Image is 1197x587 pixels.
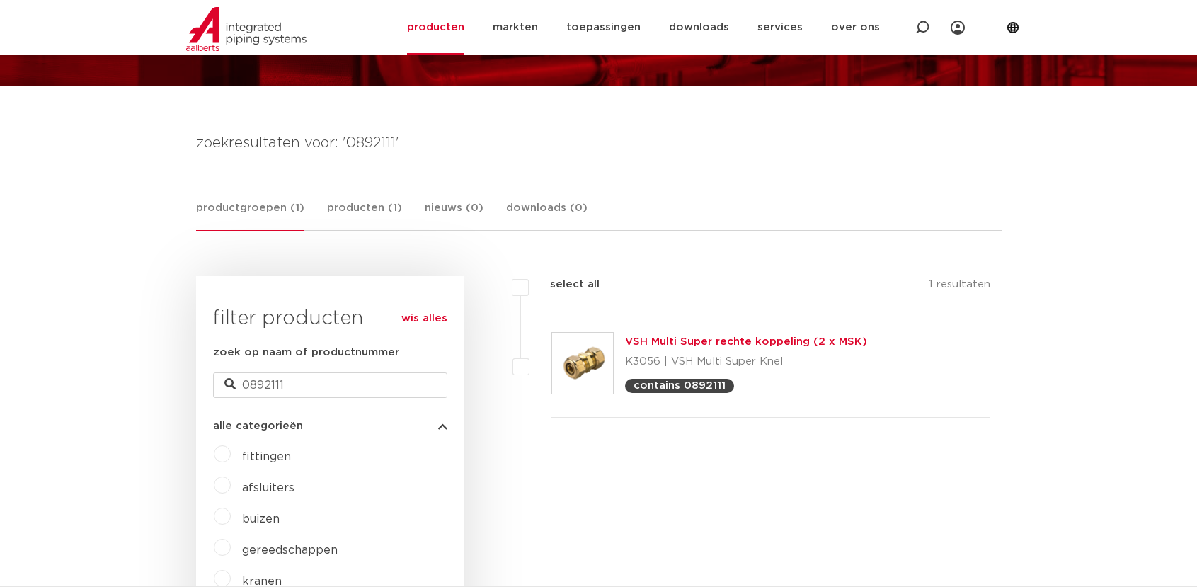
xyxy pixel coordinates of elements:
a: buizen [242,513,280,525]
a: fittingen [242,451,291,462]
p: contains 0892111 [634,380,726,391]
button: alle categorieën [213,421,447,431]
a: kranen [242,576,282,587]
label: zoek op naam of productnummer [213,344,399,361]
h4: zoekresultaten voor: '0892111' [196,132,1002,154]
a: gereedschappen [242,545,338,556]
a: productgroepen (1) [196,200,304,231]
img: Thumbnail for VSH Multi Super rechte koppeling (2 x MSK) [552,333,613,394]
h3: filter producten [213,304,447,333]
a: producten (1) [327,200,402,230]
p: K3056 | VSH Multi Super Knel [625,351,867,373]
span: alle categorieën [213,421,303,431]
a: VSH Multi Super rechte koppeling (2 x MSK) [625,336,867,347]
a: afsluiters [242,482,294,494]
input: zoeken [213,372,447,398]
p: 1 resultaten [929,276,990,298]
a: wis alles [401,310,447,327]
a: downloads (0) [506,200,588,230]
label: select all [529,276,600,293]
a: nieuws (0) [425,200,483,230]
